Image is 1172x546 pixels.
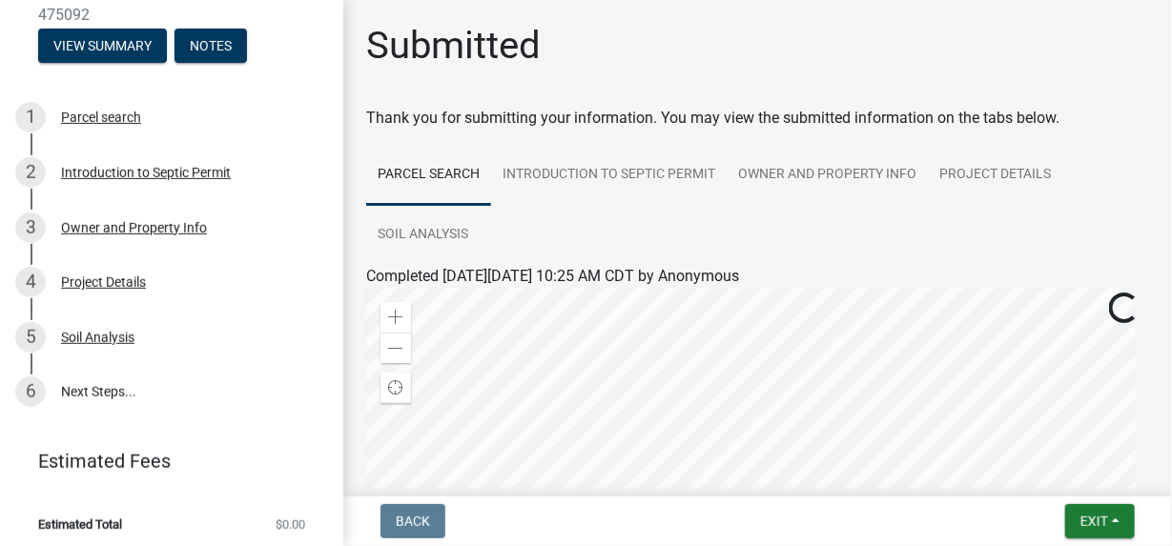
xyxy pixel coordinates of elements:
[380,302,411,333] div: Zoom in
[38,39,167,54] wm-modal-confirm: Summary
[38,6,305,24] span: 475092
[15,322,46,353] div: 5
[61,166,231,179] div: Introduction to Septic Permit
[61,111,141,124] div: Parcel search
[380,504,445,538] button: Back
[61,221,207,234] div: Owner and Property Info
[380,373,411,403] div: Find my location
[61,275,146,289] div: Project Details
[366,107,1149,130] div: Thank you for submitting your information. You may view the submitted information on the tabs below.
[15,157,46,188] div: 2
[15,212,46,243] div: 3
[1080,514,1108,529] span: Exit
[15,102,46,132] div: 1
[928,145,1062,206] a: Project Details
[1065,504,1135,538] button: Exit
[38,29,167,63] button: View Summary
[175,29,247,63] button: Notes
[15,267,46,297] div: 4
[491,145,727,206] a: Introduction to Septic Permit
[380,333,411,363] div: Zoom out
[15,376,46,407] div: 6
[175,39,247,54] wm-modal-confirm: Notes
[396,514,430,529] span: Back
[366,267,739,285] span: Completed [DATE][DATE] 10:25 AM CDT by Anonymous
[366,145,491,206] a: Parcel search
[727,145,928,206] a: Owner and Property Info
[276,518,305,531] span: $0.00
[15,442,313,480] a: Estimated Fees
[366,205,480,266] a: Soil Analysis
[61,331,134,344] div: Soil Analysis
[38,518,122,531] span: Estimated Total
[366,23,541,69] h1: Submitted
